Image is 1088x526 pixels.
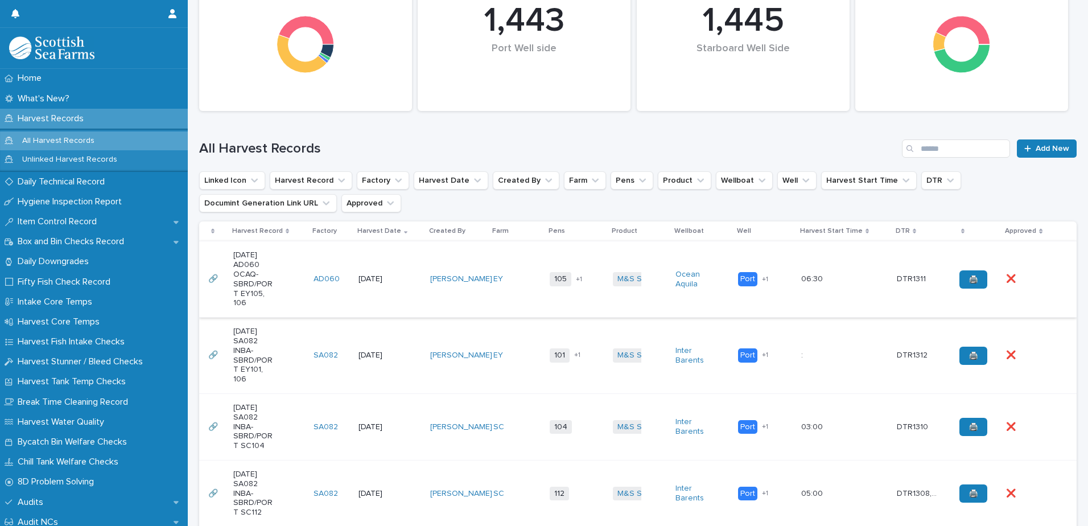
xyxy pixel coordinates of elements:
a: EY [493,274,503,284]
p: Harvest Records [13,113,93,124]
p: Audits [13,497,52,508]
span: Add New [1036,145,1069,153]
button: DTR [921,171,961,190]
p: Intake Core Temps [13,297,101,307]
p: [DATE] [358,351,399,360]
span: 🖨️ [969,490,978,498]
span: 🖨️ [969,276,978,283]
span: 🖨️ [969,352,978,360]
tr: 🔗🔗 [DATE] SA082 INBA-SBRD/PORT SC104SA082 [DATE][PERSON_NAME] SC 104M&S Select Inter Barents Port... [199,393,1077,460]
button: Harvest Date [414,171,488,190]
button: Created By [493,171,559,190]
a: SA082 [314,422,338,432]
a: [PERSON_NAME] [430,274,492,284]
p: Harvest Core Temps [13,317,109,327]
p: Bycatch Bin Welfare Checks [13,437,136,447]
p: [DATE] [358,274,399,284]
a: 🖨️ [959,270,987,289]
p: [DATE] [358,422,399,432]
span: + 1 [762,276,768,283]
p: DTR1312 [897,348,930,360]
img: mMrefqRFQpe26GRNOUkG [9,36,94,59]
p: DTR [896,225,910,237]
button: Approved [341,194,401,212]
p: All Harvest Records [13,136,104,146]
span: + 1 [762,490,768,497]
tr: 🔗🔗 [DATE] AD060 OCAQ-SBRD/PORT EY105, 106AD060 [DATE][PERSON_NAME] EY 105+1M&S Select Ocean Aquil... [199,241,1077,318]
p: Harvest Stunner / Bleed Checks [13,356,152,367]
a: Inter Barents [675,417,716,437]
p: 05:00 [801,487,825,499]
p: Daily Downgrades [13,256,98,267]
p: : [801,348,805,360]
div: Port [738,487,757,501]
p: Daily Technical Record [13,176,114,187]
div: Port Well side [437,43,611,79]
button: Pens [611,171,653,190]
a: Add New [1017,139,1077,158]
button: Documint Generation Link URL [199,194,337,212]
div: 1,445 [656,1,830,42]
div: Search [902,139,1010,158]
button: Linked Icon [199,171,265,190]
button: Farm [564,171,606,190]
p: Home [13,73,51,84]
p: DTR1308, DTR1309 [897,487,939,499]
p: Item Control Record [13,216,106,227]
p: Chill Tank Welfare Checks [13,457,127,467]
div: Port [738,420,757,434]
a: Inter Barents [675,484,716,503]
p: Pens [549,225,565,237]
p: Break Time Cleaning Record [13,397,137,408]
span: + 1 [574,352,580,359]
p: DTR1311 [897,272,928,284]
p: ❌ [1006,487,1018,499]
p: Box and Bin Checks Record [13,236,133,247]
a: [PERSON_NAME] [430,422,492,432]
p: 🔗 [208,487,220,499]
p: ❌ [1006,348,1018,360]
span: 🖨️ [969,423,978,431]
p: Unlinked Harvest Records [13,155,126,165]
a: SA082 [314,351,338,360]
span: + 1 [762,352,768,359]
span: 112 [550,487,569,501]
a: M&S Select [617,274,660,284]
a: [PERSON_NAME] [430,351,492,360]
p: ❌ [1006,420,1018,432]
button: Harvest Start Time [821,171,917,190]
p: ❌ [1006,272,1018,284]
div: Port [738,348,757,363]
p: What's New? [13,93,79,104]
p: Factory [312,225,337,237]
p: 🔗 [208,348,220,360]
tr: 🔗🔗 [DATE] SA082 INBA-SBRD/PORT EY101, 106SA082 [DATE][PERSON_NAME] EY 101+1M&S Select Inter Baren... [199,318,1077,394]
span: 101 [550,348,570,363]
p: DTR1310 [897,420,930,432]
button: Product [658,171,711,190]
span: 104 [550,420,572,434]
p: Product [612,225,637,237]
a: EY [493,351,503,360]
button: Wellboat [716,171,773,190]
a: SC [493,489,504,499]
a: [PERSON_NAME] [430,489,492,499]
p: 🔗 [208,272,220,284]
a: M&S Select [617,489,660,499]
p: Farm [492,225,509,237]
p: Harvest Water Quality [13,417,113,428]
a: SC [493,422,504,432]
p: Harvest Record [232,225,283,237]
p: Well [737,225,751,237]
p: [DATE] SA082 INBA-SBRD/PORT SC104 [233,403,274,451]
a: 🖨️ [959,347,987,365]
p: Hygiene Inspection Report [13,196,131,207]
a: 🖨️ [959,418,987,436]
p: [DATE] SA082 INBA-SBRD/PORT EY101, 106 [233,327,274,384]
h1: All Harvest Records [199,141,897,157]
a: M&S Select [617,351,660,360]
p: [DATE] SA082 INBA-SBRD/PORT SC112 [233,470,274,517]
a: Ocean Aquila [675,270,716,289]
button: Well [777,171,817,190]
p: 06:30 [801,272,825,284]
